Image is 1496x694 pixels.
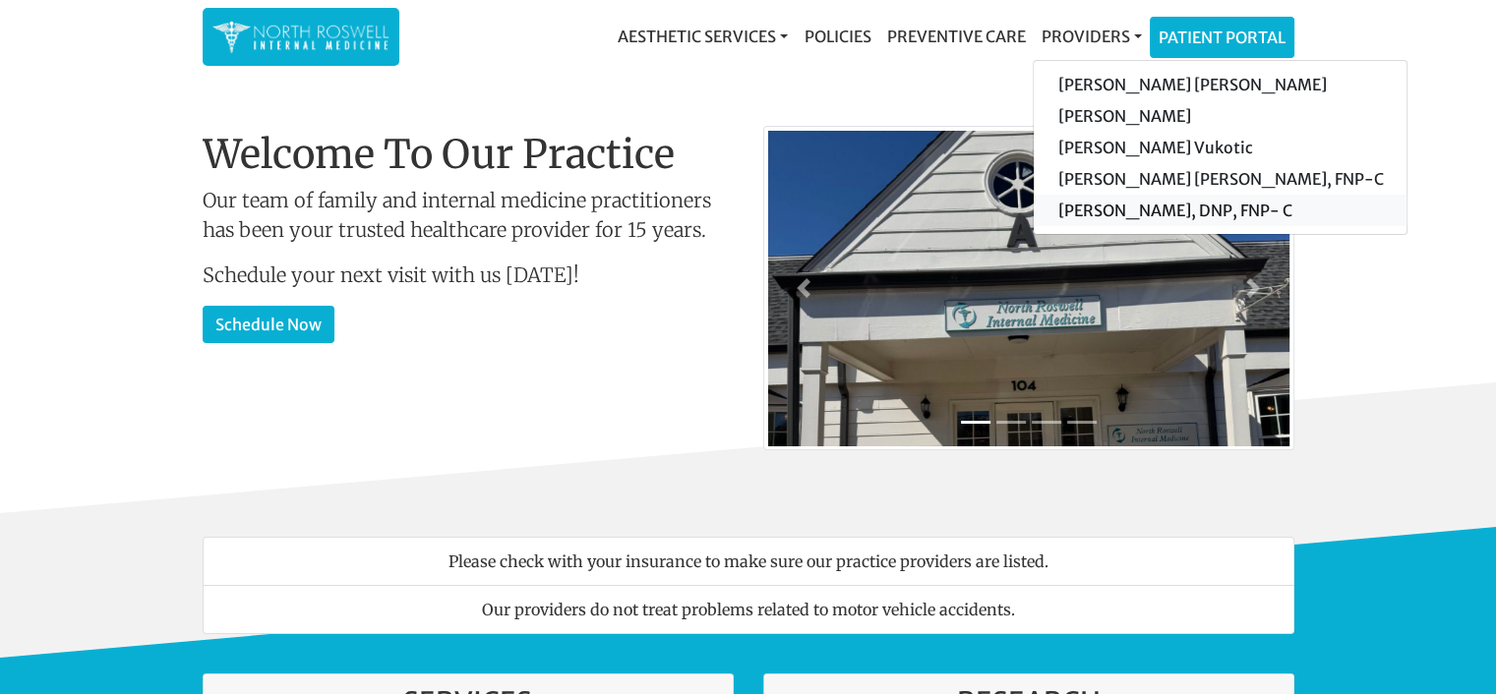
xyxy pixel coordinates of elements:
a: [PERSON_NAME] Vukotic [1034,132,1406,163]
a: [PERSON_NAME] [PERSON_NAME], FNP-C [1034,163,1406,195]
a: Schedule Now [203,306,334,343]
a: [PERSON_NAME], DNP, FNP- C [1034,195,1406,226]
h1: Welcome To Our Practice [203,131,734,178]
a: Providers [1033,17,1149,56]
li: Our providers do not treat problems related to motor vehicle accidents. [203,585,1294,634]
img: North Roswell Internal Medicine [212,18,389,56]
p: Schedule your next visit with us [DATE]! [203,260,734,290]
a: [PERSON_NAME] [1034,100,1406,132]
a: Policies [796,17,878,56]
p: Our team of family and internal medicine practitioners has been your trusted healthcare provider ... [203,186,734,245]
a: Aesthetic Services [610,17,796,56]
a: [PERSON_NAME] [PERSON_NAME] [1034,69,1406,100]
li: Please check with your insurance to make sure our practice providers are listed. [203,537,1294,586]
a: Preventive Care [878,17,1033,56]
a: Patient Portal [1151,18,1293,57]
